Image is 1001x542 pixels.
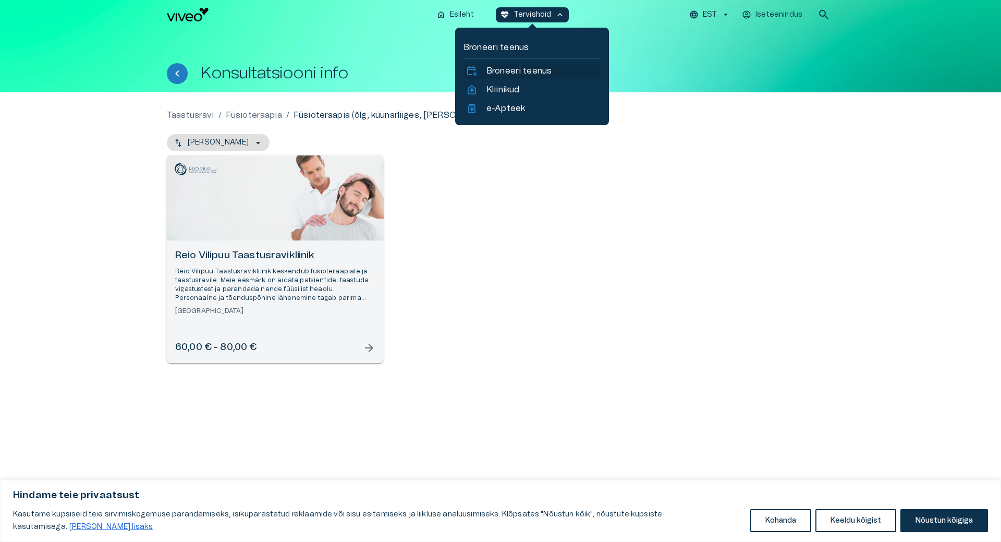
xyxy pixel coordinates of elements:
[226,109,282,122] a: Füsioteraapia
[466,83,599,96] a: home_healthKliinikud
[500,10,509,19] span: ecg_heart
[486,83,519,96] p: Kliinikud
[900,509,988,532] button: Nõustun kõigiga
[496,7,569,22] button: ecg_heartTervishoidkeyboard_arrow_up
[218,109,222,122] p: /
[755,9,802,20] p: Iseteenindus
[466,102,478,115] span: medication
[175,307,375,316] h6: [GEOGRAPHIC_DATA]
[817,8,830,21] span: search
[815,509,896,532] button: Keeldu kõigist
[69,523,153,531] a: Loe lisaks
[466,65,478,77] span: calendar_add_on
[175,249,375,263] h6: Reio Vilipuu Taastusravikliinik
[514,9,552,20] p: Tervishoid
[688,7,732,22] button: EST
[555,10,565,19] span: keyboard_arrow_up
[53,8,69,17] span: Help
[450,9,474,20] p: Esileht
[703,9,717,20] p: EST
[466,65,599,77] a: calendar_add_onBroneeri teenus
[200,64,348,82] h1: Konsultatsiooni info
[740,7,805,22] button: Iseteenindus
[13,508,742,533] p: Kasutame küpsiseid teie sirvimiskogemuse parandamiseks, isikupärastatud reklaamide või sisu esita...
[13,489,988,502] p: Hindame teie privaatsust
[813,4,834,25] button: open search modal
[167,109,214,122] a: Taastusravi
[286,109,289,122] p: /
[436,10,446,19] span: home
[167,8,428,21] a: Navigate to homepage
[167,8,209,21] img: Viveo logo
[466,83,478,96] span: home_health
[175,267,375,303] p: Reio Vilipuu Taastusravikliinik keskendub füsioteraapiale ja taastusravile. Meie eesmärk on aidat...
[167,63,188,84] button: Tagasi
[188,137,249,148] p: [PERSON_NAME]
[175,163,216,175] img: Reio Vilipuu Taastusravikliinik logo
[432,7,479,22] button: homeEsileht
[294,109,498,122] p: Füsioteraapia (õlg, küünarliiges, [PERSON_NAME])
[466,102,599,115] a: medicatione-Apteek
[750,509,811,532] button: Kohanda
[486,102,525,115] p: e-Apteek
[486,65,552,77] p: Broneeri teenus
[167,134,270,151] button: [PERSON_NAME]
[167,155,384,363] a: Open selected supplier available booking dates
[463,41,601,54] p: Broneeri teenus
[175,341,257,355] h6: 60,00 € - 80,00 €
[363,342,375,354] span: arrow_forward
